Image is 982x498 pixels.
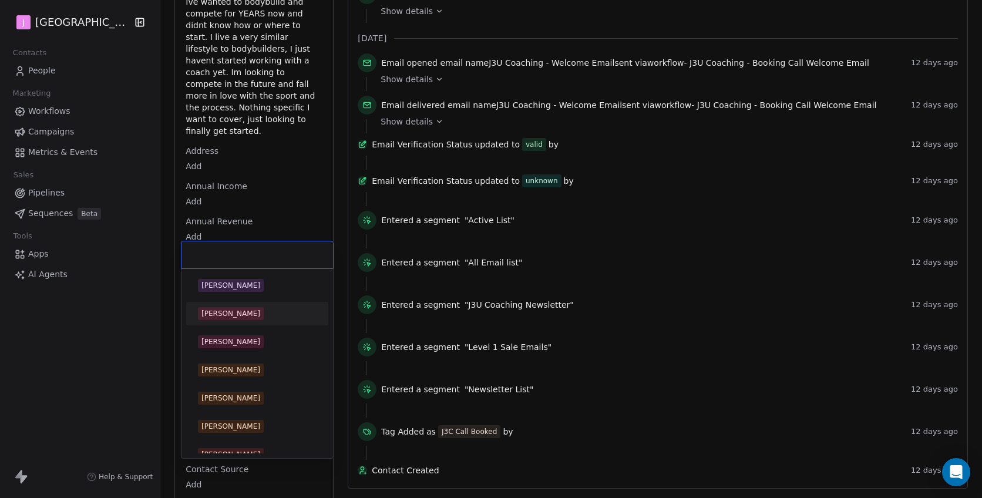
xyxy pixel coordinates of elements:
[201,421,260,432] div: [PERSON_NAME]
[201,449,260,460] div: [PERSON_NAME]
[201,337,260,347] div: [PERSON_NAME]
[201,308,260,319] div: [PERSON_NAME]
[186,274,328,466] div: Suggestions
[201,365,260,375] div: [PERSON_NAME]
[201,280,260,291] div: [PERSON_NAME]
[201,393,260,403] div: [PERSON_NAME]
